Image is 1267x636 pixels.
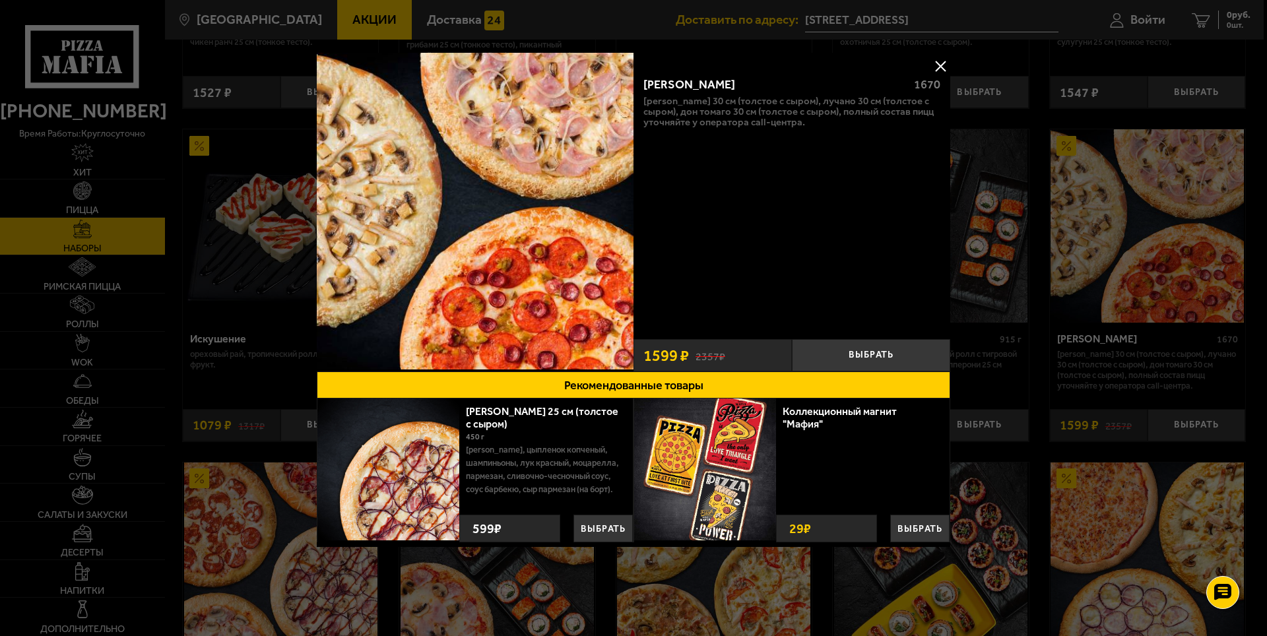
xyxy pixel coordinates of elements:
button: Выбрать [890,515,950,542]
img: Хет Трик [317,53,633,369]
button: Выбрать [792,339,950,371]
div: [PERSON_NAME] [643,78,903,92]
s: 2357 ₽ [696,348,725,362]
strong: 599 ₽ [469,515,505,542]
p: [PERSON_NAME], цыпленок копченый, шампиньоны, лук красный, моцарелла, пармезан, сливочно-чесночны... [466,443,623,496]
button: Рекомендованные товары [317,371,950,398]
span: 1599 ₽ [643,348,689,364]
a: [PERSON_NAME] 25 см (толстое с сыром) [466,405,618,430]
strong: 29 ₽ [786,515,814,542]
a: Хет Трик [317,53,633,371]
a: Коллекционный магнит "Мафия" [783,405,897,430]
span: 450 г [466,432,484,441]
span: 1670 [914,77,940,92]
p: [PERSON_NAME] 30 см (толстое с сыром), Лучано 30 см (толстое с сыром), Дон Томаго 30 см (толстое ... [643,96,940,127]
button: Выбрать [573,515,633,542]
